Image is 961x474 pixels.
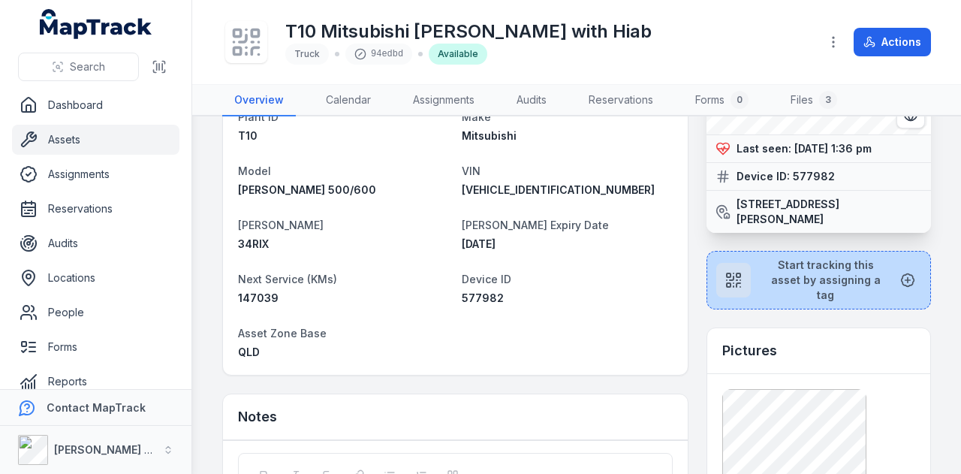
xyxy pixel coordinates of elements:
button: Start tracking this asset by assigning a tag [706,251,931,309]
div: 3 [819,91,837,109]
span: Model [238,165,271,177]
button: Actions [854,28,931,56]
a: Forms0 [683,85,761,116]
a: Forms [12,332,179,362]
h3: Notes [238,406,277,427]
div: 0 [731,91,749,109]
a: Calendar [314,85,383,116]
span: [DATE] [462,237,496,250]
time: 29/08/2025, 1:36:35 pm [794,142,872,155]
a: Assignments [401,85,487,116]
span: Next Service (KMs) [238,273,337,285]
h1: T10 Mitsubishi [PERSON_NAME] with Hiab [285,20,652,44]
span: [DATE] 1:36 pm [794,142,872,155]
a: Audits [505,85,559,116]
span: 577982 [462,291,504,304]
a: Assignments [12,159,179,189]
div: Available [429,44,487,65]
span: [PERSON_NAME] 500/600 [238,183,376,196]
span: 34RIX [238,237,269,250]
a: MapTrack [40,9,152,39]
span: T10 [238,129,258,142]
span: Truck [294,48,320,59]
h3: Pictures [722,340,777,361]
span: VIN [462,165,480,177]
a: People [12,297,179,328]
a: Reservations [577,85,665,116]
a: Reports [12,367,179,397]
a: Audits [12,228,179,258]
strong: 577982 [793,169,835,184]
span: QLD [238,346,260,358]
strong: [STREET_ADDRESS][PERSON_NAME] [737,197,922,227]
span: Device ID [462,273,511,285]
strong: Device ID: [737,169,790,184]
a: Overview [222,85,296,116]
a: Locations [12,263,179,293]
span: Plant ID [238,110,279,123]
span: 147039 [238,291,279,304]
span: [PERSON_NAME] Expiry Date [462,219,609,231]
time: 12/02/2026, 11:00:00 am [462,237,496,250]
strong: Last seen: [737,141,791,156]
strong: [PERSON_NAME] Group [54,443,177,456]
span: Search [70,59,105,74]
span: [PERSON_NAME] [238,219,324,231]
a: Reservations [12,194,179,224]
a: Assets [12,125,179,155]
span: Make [462,110,491,123]
div: 94edbd [345,44,412,65]
span: Mitsubishi [462,129,517,142]
span: Start tracking this asset by assigning a tag [763,258,888,303]
strong: Contact MapTrack [47,401,146,414]
span: [VEHICLE_IDENTIFICATION_NUMBER] [462,183,655,196]
span: Asset Zone Base [238,327,327,340]
button: Search [18,53,139,81]
a: Files3 [779,85,849,116]
a: Dashboard [12,90,179,120]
